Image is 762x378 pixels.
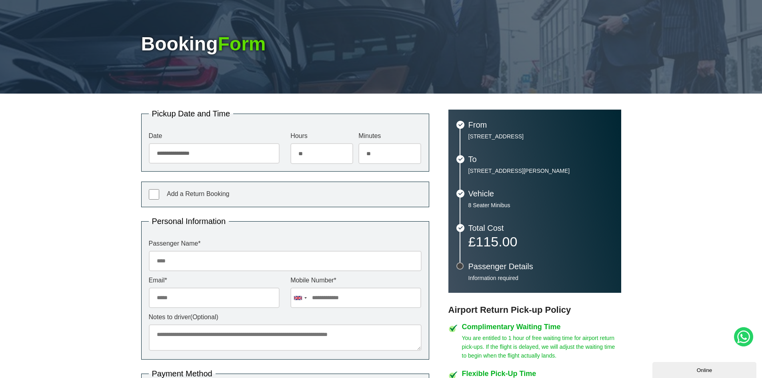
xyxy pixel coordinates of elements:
[468,224,613,232] h3: Total Cost
[291,288,309,308] div: United Kingdom: +44
[218,33,266,54] span: Form
[141,34,621,54] h1: Booking
[476,234,517,249] span: 115.00
[167,190,230,197] span: Add a Return Booking
[462,334,621,360] p: You are entitled to 1 hour of free waiting time for airport return pick-ups. If the flight is del...
[149,240,422,247] label: Passenger Name
[468,167,613,174] p: [STREET_ADDRESS][PERSON_NAME]
[468,274,613,282] p: Information required
[468,236,613,247] p: £
[468,202,613,209] p: 8 Seater Minibus
[290,277,421,284] label: Mobile Number
[149,217,229,225] legend: Personal Information
[462,323,621,330] h4: Complimentary Waiting Time
[468,121,613,129] h3: From
[149,189,159,200] input: Add a Return Booking
[190,314,218,320] span: (Optional)
[468,262,613,270] h3: Passenger Details
[149,370,216,378] legend: Payment Method
[468,133,613,140] p: [STREET_ADDRESS]
[462,370,621,377] h4: Flexible Pick-Up Time
[149,314,422,320] label: Notes to driver
[468,190,613,198] h3: Vehicle
[149,110,234,118] legend: Pickup Date and Time
[290,133,353,139] label: Hours
[149,277,280,284] label: Email
[468,155,613,163] h3: To
[149,133,280,139] label: Date
[358,133,421,139] label: Minutes
[652,360,758,378] iframe: chat widget
[448,305,621,315] h3: Airport Return Pick-up Policy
